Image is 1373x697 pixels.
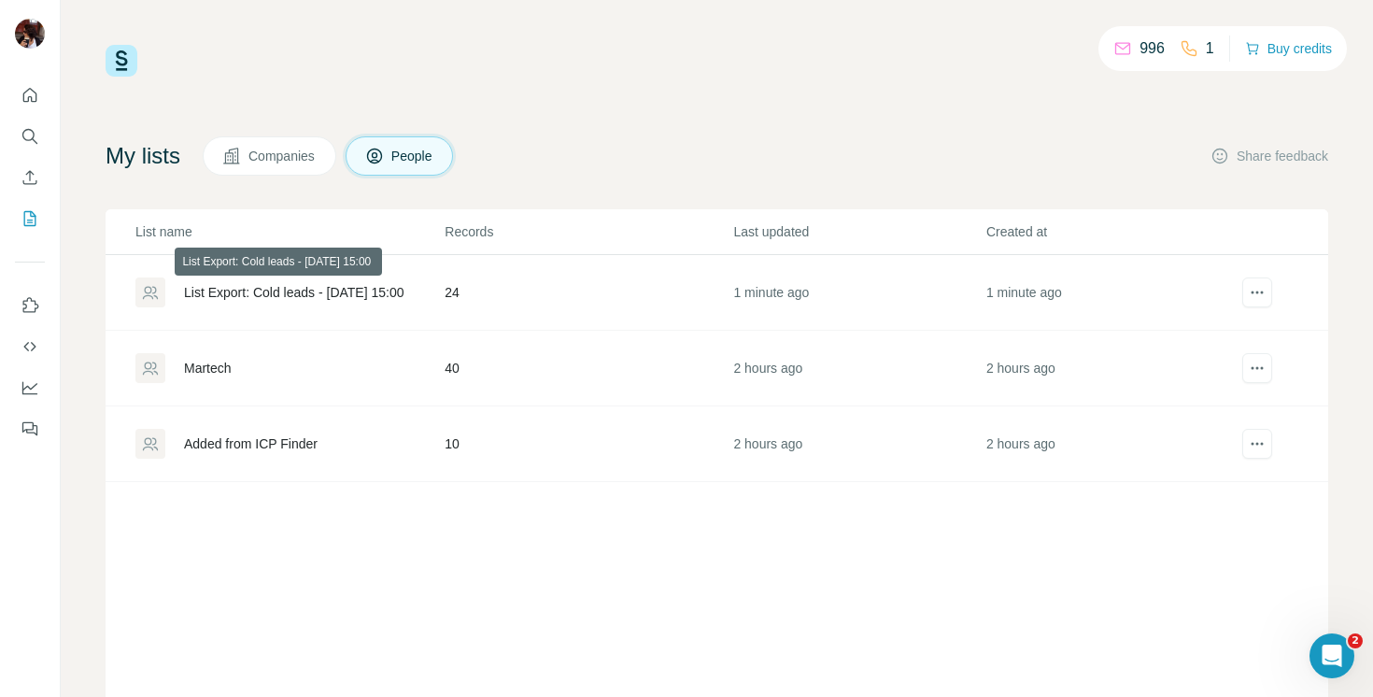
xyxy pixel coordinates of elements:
[1242,277,1272,307] button: actions
[15,412,45,446] button: Feedback
[1210,147,1328,165] button: Share feedback
[1245,36,1332,62] button: Buy credits
[1139,37,1165,60] p: 996
[985,255,1238,331] td: 1 minute ago
[444,255,732,331] td: 24
[15,120,45,153] button: Search
[106,45,137,77] img: Surfe Logo
[106,141,180,171] h4: My lists
[1206,37,1214,60] p: 1
[732,406,984,482] td: 2 hours ago
[1242,429,1272,459] button: actions
[986,222,1237,241] p: Created at
[15,289,45,322] button: Use Surfe on LinkedIn
[15,371,45,405] button: Dashboard
[732,331,984,406] td: 2 hours ago
[15,78,45,112] button: Quick start
[1348,633,1363,648] span: 2
[184,283,404,302] div: List Export: Cold leads - [DATE] 15:00
[445,222,731,241] p: Records
[985,406,1238,482] td: 2 hours ago
[985,331,1238,406] td: 2 hours ago
[15,161,45,194] button: Enrich CSV
[732,255,984,331] td: 1 minute ago
[184,359,232,377] div: Martech
[733,222,984,241] p: Last updated
[444,406,732,482] td: 10
[135,222,443,241] p: List name
[15,202,45,235] button: My lists
[15,19,45,49] img: Avatar
[248,147,317,165] span: Companies
[391,147,434,165] span: People
[184,434,318,453] div: Added from ICP Finder
[1242,353,1272,383] button: actions
[444,331,732,406] td: 40
[1309,633,1354,678] iframe: Intercom live chat
[15,330,45,363] button: Use Surfe API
